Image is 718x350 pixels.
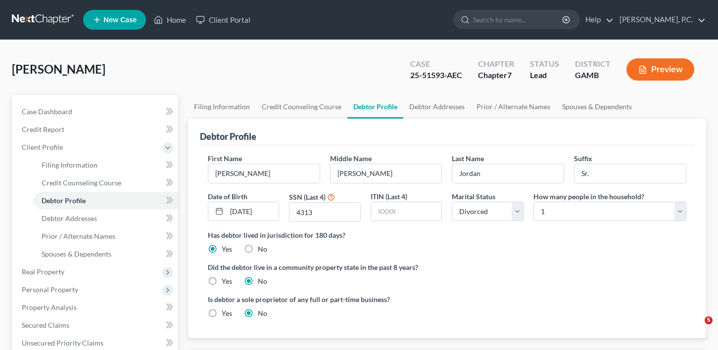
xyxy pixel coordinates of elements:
[222,276,232,286] label: Yes
[626,58,694,81] button: Preview
[330,153,372,164] label: Middle Name
[14,299,178,316] a: Property Analysis
[22,267,64,276] span: Real Property
[103,16,137,24] span: New Case
[14,316,178,334] a: Secured Claims
[22,339,103,347] span: Unsecured Priority Claims
[556,95,638,119] a: Spouses & Dependents
[149,11,191,29] a: Home
[403,95,471,119] a: Debtor Addresses
[371,202,442,221] input: XXXX
[530,70,559,81] div: Lead
[574,153,592,164] label: Suffix
[22,321,69,329] span: Secured Claims
[208,164,320,183] input: --
[530,58,559,70] div: Status
[34,210,178,227] a: Debtor Addresses
[222,308,232,318] label: Yes
[188,95,256,119] a: Filing Information
[22,125,64,133] span: Credit Report
[580,11,614,29] a: Help
[331,164,442,183] input: M.I
[258,276,267,286] label: No
[452,191,495,202] label: Marital Status
[258,244,267,254] label: No
[473,10,564,29] input: Search by name...
[22,107,72,116] span: Case Dashboard
[12,62,105,76] span: [PERSON_NAME]
[615,11,706,29] a: [PERSON_NAME], P.C.
[478,58,514,70] div: Chapter
[575,70,611,81] div: GAMB
[575,58,611,70] div: District
[478,70,514,81] div: Chapter
[22,303,77,311] span: Property Analysis
[208,294,442,305] label: Is debtor a sole proprietor of any full or part-time business?
[200,131,256,142] div: Debtor Profile
[256,95,347,119] a: Credit Counseling Course
[42,214,97,222] span: Debtor Addresses
[42,196,86,205] span: Debtor Profile
[258,308,267,318] label: No
[347,95,403,119] a: Debtor Profile
[42,232,115,240] span: Prior / Alternate Names
[42,178,121,187] span: Credit Counseling Course
[34,156,178,174] a: Filing Information
[471,95,556,119] a: Prior / Alternate Names
[507,70,512,80] span: 7
[14,103,178,121] a: Case Dashboard
[14,121,178,138] a: Credit Report
[208,153,242,164] label: First Name
[533,191,644,202] label: How many people in the household?
[574,164,686,183] input: --
[34,245,178,263] a: Spouses & Dependents
[22,143,63,151] span: Client Profile
[289,192,326,202] label: SSN (Last 4)
[42,161,97,169] span: Filing Information
[208,191,247,202] label: Date of Birth
[227,202,279,221] input: MM/DD/YYYY
[34,192,178,210] a: Debtor Profile
[34,227,178,245] a: Prior / Alternate Names
[684,316,708,340] iframe: Intercom live chat
[410,70,462,81] div: 25-51593-AEC
[42,250,111,258] span: Spouses & Dependents
[371,191,407,202] label: ITIN (Last 4)
[705,316,713,324] span: 5
[452,164,564,183] input: --
[222,244,232,254] label: Yes
[191,11,255,29] a: Client Portal
[34,174,178,192] a: Credit Counseling Course
[208,262,686,272] label: Did the debtor live in a community property state in the past 8 years?
[289,203,360,221] input: XXXX
[22,285,78,294] span: Personal Property
[208,230,686,240] label: Has debtor lived in jurisdiction for 180 days?
[410,58,462,70] div: Case
[452,153,484,164] label: Last Name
